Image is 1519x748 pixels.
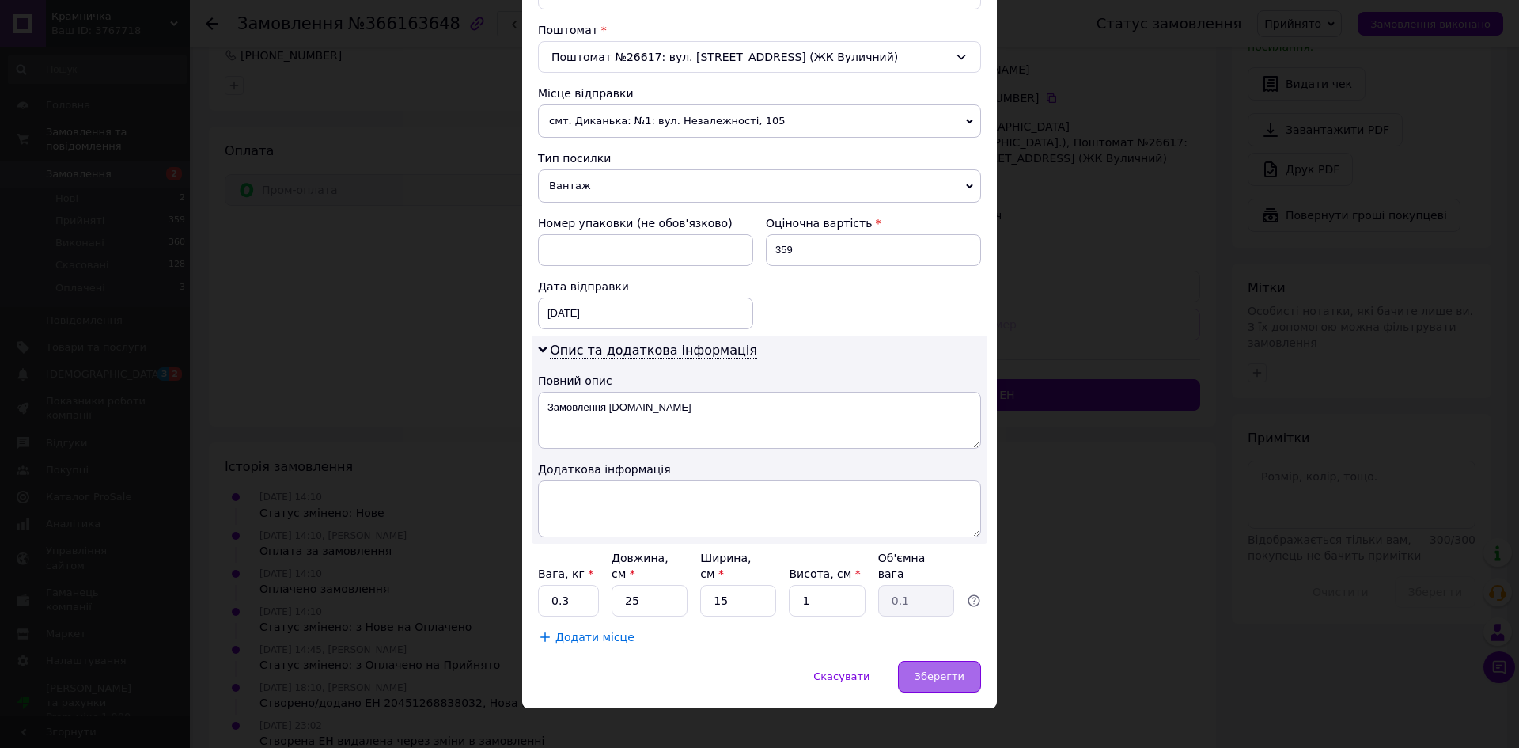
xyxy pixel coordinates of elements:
span: Опис та додаткова інформація [550,343,757,359]
label: Вага, кг [538,568,593,580]
label: Довжина, см [612,552,669,580]
div: Поштомат [538,22,981,38]
div: Оціночна вартість [766,215,981,231]
label: Висота, см [789,568,860,580]
label: Ширина, см [700,552,751,580]
div: Повний опис [538,373,981,389]
div: Дата відправки [538,279,753,294]
span: Скасувати [813,670,869,682]
span: Тип посилки [538,152,611,165]
span: Зберегти [915,670,964,682]
div: Додаткова інформація [538,461,981,477]
textarea: Замовлення [DOMAIN_NAME] [538,392,981,449]
span: Додати місце [555,631,634,644]
span: Місце відправки [538,87,634,100]
div: Номер упаковки (не обов'язково) [538,215,753,231]
div: Об'ємна вага [878,550,954,582]
div: Поштомат №26617: вул. [STREET_ADDRESS] (ЖК Вуличний) [538,41,981,73]
span: Вантаж [538,169,981,203]
span: смт. Диканька: №1: вул. Незалежності, 105 [538,104,981,138]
